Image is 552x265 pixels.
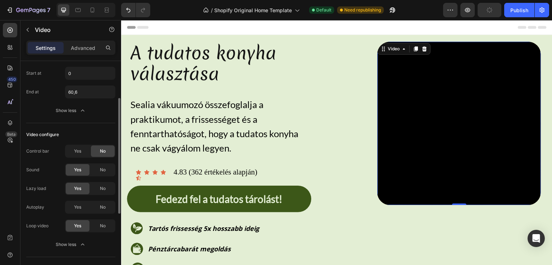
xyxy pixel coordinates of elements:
[74,167,81,173] span: Yes
[528,230,545,247] div: Open Intercom Messenger
[36,44,56,52] p: Settings
[56,241,86,248] div: Show less
[26,204,44,210] div: Autoplay
[211,6,213,14] span: /
[56,107,86,114] div: Show less
[65,67,115,80] input: mm:ss
[7,76,17,82] div: 450
[316,7,331,13] span: Default
[256,22,420,185] iframe: Video
[121,20,552,265] iframe: Design area
[26,185,46,192] div: Lazy load
[74,185,81,192] span: Yes
[26,89,39,95] div: End at
[74,223,81,229] span: Yes
[26,70,41,76] div: Start at
[504,3,534,17] button: Publish
[26,131,59,138] div: Video configure
[26,104,115,117] button: Show less
[74,148,81,154] span: Yes
[26,238,115,251] button: Show less
[100,185,106,192] span: No
[26,167,39,173] div: Sound
[121,3,150,17] div: Undo/Redo
[3,3,54,17] button: 7
[100,223,106,229] span: No
[35,25,96,34] p: Video
[5,131,17,137] div: Beta
[100,167,106,173] span: No
[510,6,528,14] div: Publish
[71,44,95,52] p: Advanced
[9,242,23,256] img: gempages_577571931964834757-22bf3b8b-57a1-4732-a8d7-1c5fa8a204a9.png
[65,85,115,98] input: mm:ss
[47,6,50,14] p: 7
[344,7,381,13] span: Need republishing
[26,223,49,229] div: Loop video
[214,6,292,14] span: Shopify Original Home Template
[100,148,106,154] span: No
[28,245,132,254] strong: Hulladék drasztikus csökkenése
[26,148,49,154] div: Control bar
[265,25,280,32] div: Video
